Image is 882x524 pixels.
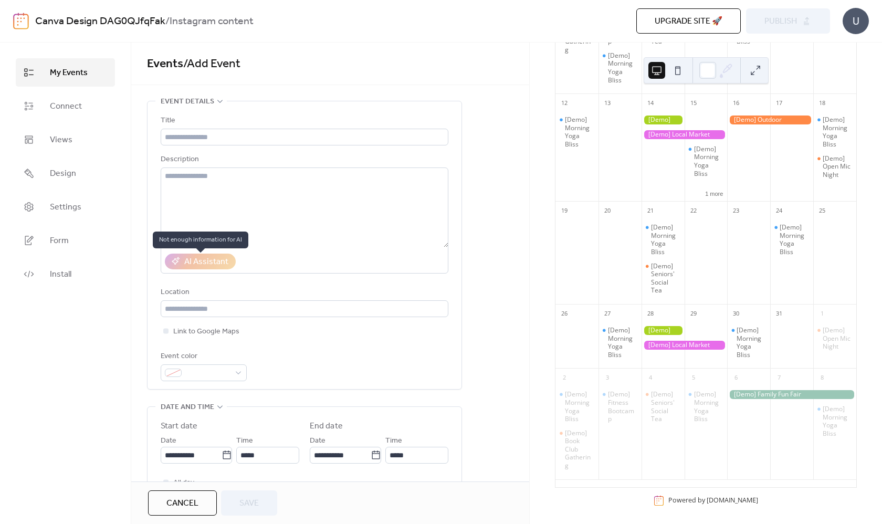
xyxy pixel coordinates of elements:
[608,51,637,84] div: [Demo] Morning Yoga Bliss
[823,116,852,148] div: [Demo] Morning Yoga Bliss
[645,372,656,383] div: 4
[727,390,856,399] div: [Demo] Family Fun Fair
[730,205,742,216] div: 23
[773,205,785,216] div: 24
[16,92,115,120] a: Connect
[727,116,813,124] div: [Demo] Outdoor Adventure Day
[642,262,685,295] div: [Demo] Seniors' Social Tea
[602,372,613,383] div: 3
[183,53,240,76] span: / Add Event
[813,326,856,351] div: [Demo] Open Mic Night
[565,429,594,470] div: [Demo] Book Club Gathering
[565,390,594,423] div: [Demo] Morning Yoga Bliss
[161,350,245,363] div: Event color
[645,97,656,109] div: 14
[655,15,722,28] span: Upgrade site 🚀
[770,223,813,256] div: [Demo] Morning Yoga Bliss
[694,145,723,177] div: [Demo] Morning Yoga Bliss
[161,114,446,127] div: Title
[773,308,785,319] div: 31
[310,435,325,447] span: Date
[685,390,728,423] div: [Demo] Morning Yoga Bliss
[843,8,869,34] div: U
[816,97,828,109] div: 18
[780,223,809,256] div: [Demo] Morning Yoga Bliss
[153,232,248,248] span: Not enough information for AI
[236,435,253,447] span: Time
[166,497,198,510] span: Cancel
[565,116,594,148] div: [Demo] Morning Yoga Bliss
[35,12,165,32] a: Canva Design DAG0QJfqFak
[823,326,852,351] div: [Demo] Open Mic Night
[161,420,197,433] div: Start date
[161,96,214,108] span: Event details
[773,97,785,109] div: 17
[165,12,170,32] b: /
[688,205,699,216] div: 22
[173,326,239,338] span: Link to Google Maps
[148,490,217,516] button: Cancel
[161,153,446,166] div: Description
[598,326,642,359] div: [Demo] Morning Yoga Bliss
[701,188,727,197] button: 1 more
[737,326,766,359] div: [Demo] Morning Yoga Bliss
[688,372,699,383] div: 5
[730,97,742,109] div: 16
[16,260,115,288] a: Install
[727,326,770,359] div: [Demo] Morning Yoga Bliss
[642,223,685,256] div: [Demo] Morning Yoga Bliss
[598,390,642,423] div: [Demo] Fitness Bootcamp
[16,58,115,87] a: My Events
[161,401,214,414] span: Date and time
[651,262,680,295] div: [Demo] Seniors' Social Tea
[823,154,852,179] div: [Demo] Open Mic Night
[642,341,728,350] div: [Demo] Local Market
[173,477,194,489] span: All day
[651,223,680,256] div: [Demo] Morning Yoga Bliss
[685,145,728,177] div: [Demo] Morning Yoga Bliss
[642,390,685,423] div: [Demo] Seniors' Social Tea
[50,100,82,113] span: Connect
[50,201,81,214] span: Settings
[50,167,76,180] span: Design
[642,130,728,139] div: [Demo] Local Market
[555,390,598,423] div: [Demo] Morning Yoga Bliss
[823,405,852,437] div: [Demo] Morning Yoga Bliss
[773,372,785,383] div: 7
[50,67,88,79] span: My Events
[16,125,115,154] a: Views
[816,308,828,319] div: 1
[608,326,637,359] div: [Demo] Morning Yoga Bliss
[645,308,656,319] div: 28
[559,97,570,109] div: 12
[602,308,613,319] div: 27
[13,13,29,29] img: logo
[694,390,723,423] div: [Demo] Morning Yoga Bliss
[636,8,741,34] button: Upgrade site 🚀
[16,226,115,255] a: Form
[816,205,828,216] div: 25
[645,205,656,216] div: 21
[602,205,613,216] div: 20
[668,496,758,505] div: Powered by
[598,51,642,84] div: [Demo] Morning Yoga Bliss
[50,268,71,281] span: Install
[707,496,758,505] a: [DOMAIN_NAME]
[147,53,183,76] a: Events
[602,97,613,109] div: 13
[642,326,685,335] div: [Demo] Gardening Workshop
[688,97,699,109] div: 15
[161,435,176,447] span: Date
[688,308,699,319] div: 29
[813,116,856,148] div: [Demo] Morning Yoga Bliss
[651,390,680,423] div: [Demo] Seniors' Social Tea
[730,372,742,383] div: 6
[730,308,742,319] div: 30
[555,429,598,470] div: [Demo] Book Club Gathering
[310,420,343,433] div: End date
[161,286,446,299] div: Location
[50,235,69,247] span: Form
[385,435,402,447] span: Time
[813,405,856,437] div: [Demo] Morning Yoga Bliss
[559,372,570,383] div: 2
